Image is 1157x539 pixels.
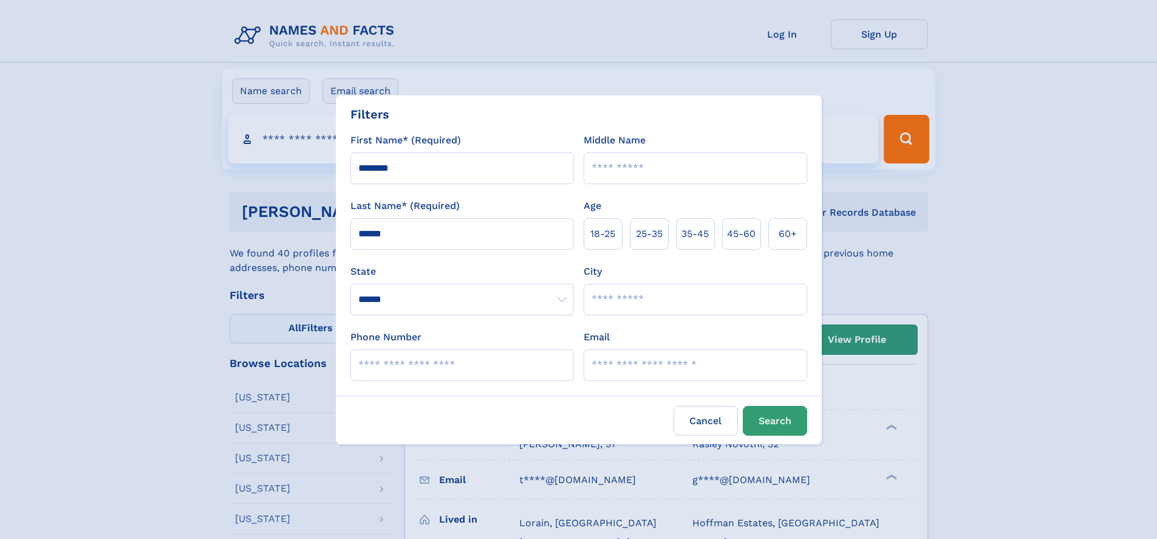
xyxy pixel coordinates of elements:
label: Email [584,330,610,345]
label: First Name* (Required) [350,133,461,148]
span: 35‑45 [681,227,709,241]
span: 45‑60 [727,227,756,241]
label: Phone Number [350,330,422,345]
span: 18‑25 [590,227,615,241]
label: Last Name* (Required) [350,199,460,213]
label: Age [584,199,601,213]
span: 60+ [779,227,797,241]
button: Search [743,406,807,436]
label: Cancel [674,406,738,436]
label: Middle Name [584,133,646,148]
label: City [584,264,602,279]
label: State [350,264,574,279]
div: Filters [350,105,389,123]
span: 25‑35 [636,227,663,241]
